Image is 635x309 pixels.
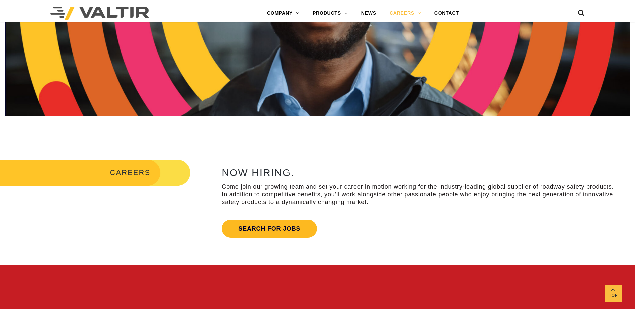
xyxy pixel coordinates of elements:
[383,7,428,20] a: CAREERS
[605,292,622,299] span: Top
[306,7,354,20] a: PRODUCTS
[605,285,622,302] a: Top
[222,167,617,178] h2: NOW HIRING.
[428,7,466,20] a: CONTACT
[354,7,383,20] a: NEWS
[222,220,317,238] a: Search for jobs
[260,7,306,20] a: COMPANY
[50,7,149,20] img: Valtir
[222,183,617,206] p: Come join our growing team and set your career in motion working for the industry-leading global ...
